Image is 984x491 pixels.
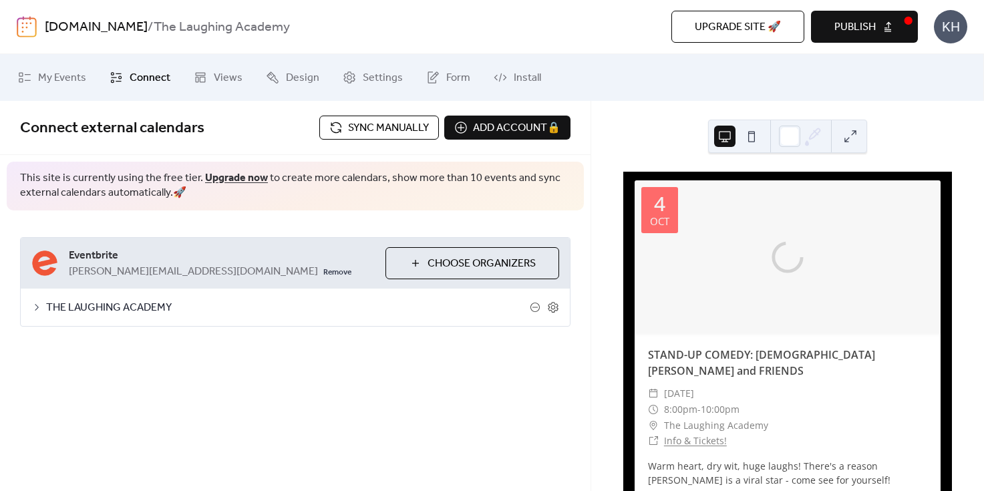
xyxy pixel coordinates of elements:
[319,116,439,140] button: Sync manually
[650,216,669,226] div: Oct
[69,248,375,264] span: Eventbrite
[38,70,86,86] span: My Events
[635,459,941,487] div: Warm heart, dry wit, huge laughs! There's a reason [PERSON_NAME] is a viral star - come see for y...
[46,300,530,316] span: THE LAUGHING ACADEMY
[695,19,781,35] span: Upgrade site 🚀
[214,70,242,86] span: Views
[654,194,665,214] div: 4
[363,70,403,86] span: Settings
[648,347,875,378] a: STAND-UP COMEDY: [DEMOGRAPHIC_DATA][PERSON_NAME] and FRIENDS
[428,256,536,272] span: Choose Organizers
[385,247,559,279] button: Choose Organizers
[664,434,727,447] a: Info & Tickets!
[416,59,480,96] a: Form
[154,15,290,40] b: The Laughing Academy
[648,385,659,401] div: ​
[31,250,58,277] img: eventbrite
[701,401,740,418] span: 10:00pm
[286,70,319,86] span: Design
[648,418,659,434] div: ​
[446,70,470,86] span: Form
[648,433,659,449] div: ​
[664,401,697,418] span: 8:00pm
[69,264,318,280] span: [PERSON_NAME][EMAIL_ADDRESS][DOMAIN_NAME]
[671,11,804,43] button: Upgrade site 🚀
[934,10,967,43] div: KH
[811,11,918,43] button: Publish
[184,59,253,96] a: Views
[348,120,429,136] span: Sync manually
[484,59,551,96] a: Install
[323,267,351,278] span: Remove
[20,114,204,143] span: Connect external calendars
[664,385,694,401] span: [DATE]
[148,15,154,40] b: /
[100,59,180,96] a: Connect
[17,16,37,37] img: logo
[20,171,570,201] span: This site is currently using the free tier. to create more calendars, show more than 10 events an...
[256,59,329,96] a: Design
[664,418,768,434] span: The Laughing Academy
[333,59,413,96] a: Settings
[205,168,268,188] a: Upgrade now
[648,401,659,418] div: ​
[8,59,96,96] a: My Events
[834,19,876,35] span: Publish
[45,15,148,40] a: [DOMAIN_NAME]
[697,401,701,418] span: -
[514,70,541,86] span: Install
[130,70,170,86] span: Connect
